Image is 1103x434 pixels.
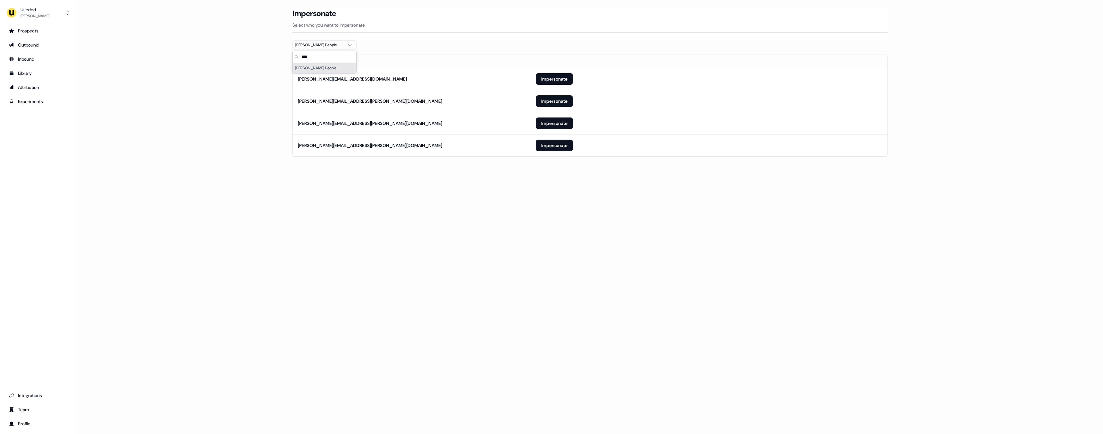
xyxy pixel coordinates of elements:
button: Impersonate [536,95,573,107]
a: Go to attribution [5,82,72,92]
button: [PERSON_NAME] People [292,40,357,49]
div: Inbound [9,56,68,62]
div: [PERSON_NAME] [21,13,49,19]
div: Suggestions [293,63,356,73]
button: Impersonate [536,117,573,129]
button: Impersonate [536,140,573,151]
th: Email [293,55,531,68]
div: [PERSON_NAME] People [293,63,356,73]
a: Go to prospects [5,26,72,36]
h3: Impersonate [292,9,336,18]
div: Experiments [9,98,68,105]
div: Integrations [9,392,68,399]
div: Userled [21,6,49,13]
div: Profile [9,421,68,427]
button: Userled[PERSON_NAME] [5,5,72,21]
a: Go to templates [5,68,72,78]
div: Attribution [9,84,68,91]
div: Library [9,70,68,76]
a: Go to experiments [5,96,72,107]
a: Go to Inbound [5,54,72,64]
div: Team [9,406,68,413]
p: Select who you want to impersonate [292,22,888,28]
a: Go to profile [5,419,72,429]
a: Go to integrations [5,390,72,401]
a: Go to team [5,404,72,415]
div: [PERSON_NAME] People [295,42,343,48]
a: Go to outbound experience [5,40,72,50]
div: [PERSON_NAME][EMAIL_ADDRESS][DOMAIN_NAME] [298,76,407,82]
div: Outbound [9,42,68,48]
div: [PERSON_NAME][EMAIL_ADDRESS][PERSON_NAME][DOMAIN_NAME] [298,142,442,149]
div: Prospects [9,28,68,34]
button: Impersonate [536,73,573,85]
div: [PERSON_NAME][EMAIL_ADDRESS][PERSON_NAME][DOMAIN_NAME] [298,98,442,104]
div: [PERSON_NAME][EMAIL_ADDRESS][PERSON_NAME][DOMAIN_NAME] [298,120,442,126]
